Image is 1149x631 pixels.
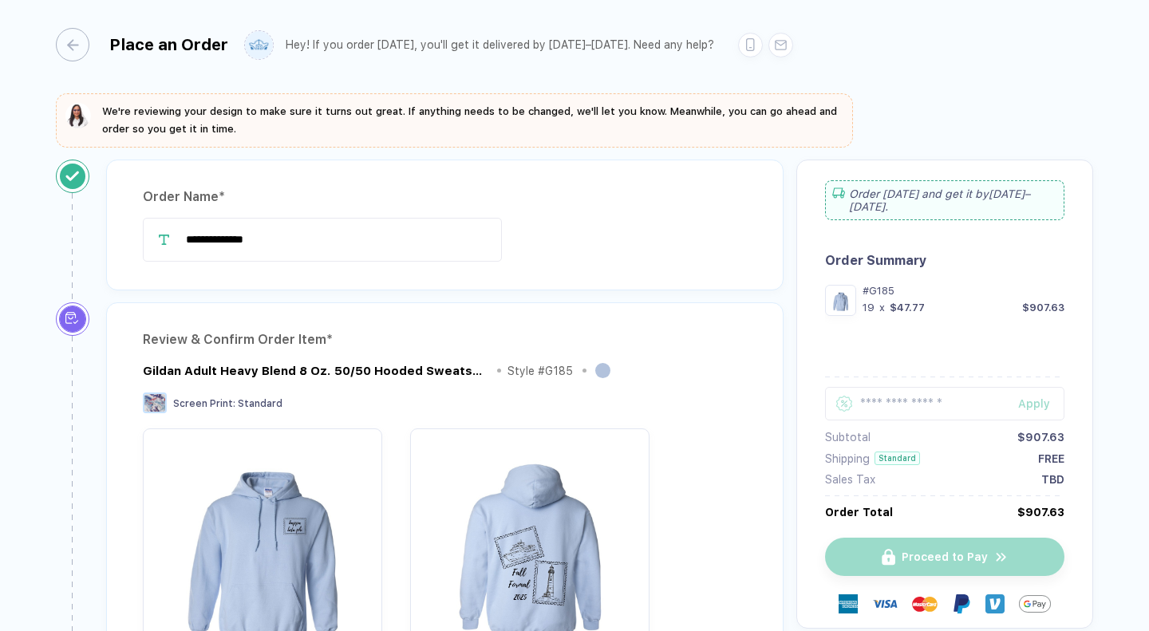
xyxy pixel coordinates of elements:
img: master-card [912,591,938,617]
div: $907.63 [1022,302,1064,314]
div: Order [DATE] and get it by [DATE]–[DATE] . [825,180,1064,220]
img: sophie [65,103,91,128]
div: Order Summary [825,253,1064,268]
div: Sales Tax [825,473,875,486]
div: Apply [1018,397,1064,410]
div: TBD [1041,473,1064,486]
div: Order Name [143,184,747,210]
div: #G185 [863,285,1064,297]
div: $907.63 [1017,431,1064,444]
span: Standard [238,398,282,409]
div: 19 [863,302,875,314]
img: Paypal [952,594,971,613]
div: x [878,302,886,314]
img: Venmo [985,594,1005,613]
div: Standard [875,452,920,465]
span: We're reviewing your design to make sure it turns out great. If anything needs to be changed, we'... [102,105,837,135]
span: Screen Print : [173,398,235,409]
div: Subtotal [825,431,871,444]
div: Order Total [825,506,893,519]
div: FREE [1038,452,1064,465]
img: Screen Print [143,392,167,413]
img: 17ede2ed-08be-4d7d-9dd1-dcc73dc11584_nt_front_1759099150283.jpg [829,289,852,312]
button: Apply [998,387,1064,420]
div: Place an Order [109,35,228,54]
img: visa [872,591,898,617]
div: Style # G185 [507,365,573,377]
div: Hey! If you order [DATE], you'll get it delivered by [DATE]–[DATE]. Need any help? [286,38,714,52]
div: Shipping [825,452,870,465]
div: Review & Confirm Order Item [143,327,747,353]
div: $907.63 [1017,506,1064,519]
div: Gildan Adult Heavy Blend 8 Oz. 50/50 Hooded Sweatshirt [143,364,488,378]
img: user profile [245,31,273,59]
div: $47.77 [890,302,925,314]
img: GPay [1019,588,1051,620]
button: We're reviewing your design to make sure it turns out great. If anything needs to be changed, we'... [65,103,843,138]
img: express [839,594,858,613]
